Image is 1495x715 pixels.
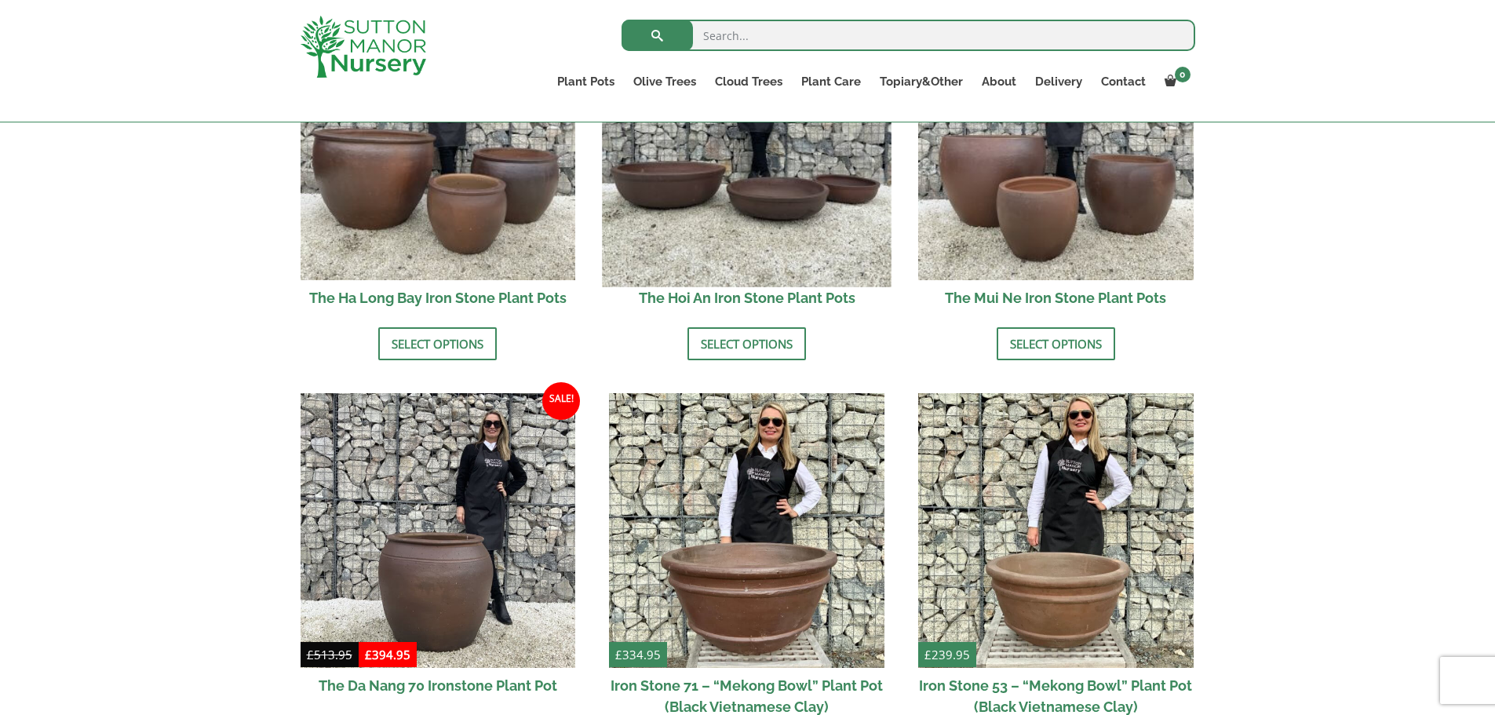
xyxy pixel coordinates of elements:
[1175,67,1191,82] span: 0
[548,71,624,93] a: Plant Pots
[997,327,1115,360] a: Select options for “The Mui Ne Iron Stone Plant Pots”
[365,647,372,662] span: £
[301,280,576,316] h2: The Ha Long Bay Iron Stone Plant Pots
[918,5,1194,280] img: The Mui Ne Iron Stone Plant Pots
[301,668,576,703] h2: The Da Nang 70 Ironstone Plant Pot
[609,393,884,669] img: Iron Stone 71 - "Mekong Bowl" Plant Pot (Black Vietnamese Clay)
[622,20,1195,51] input: Search...
[378,327,497,360] a: Select options for “The Ha Long Bay Iron Stone Plant Pots”
[972,71,1026,93] a: About
[301,393,576,704] a: Sale! The Da Nang 70 Ironstone Plant Pot
[1026,71,1092,93] a: Delivery
[687,327,806,360] a: Select options for “The Hoi An Iron Stone Plant Pots”
[301,5,576,316] a: Sale! The Ha Long Bay Iron Stone Plant Pots
[918,393,1194,669] img: Iron Stone 53 - "Mekong Bowl" Plant Pot (Black Vietnamese Clay)
[542,382,580,420] span: Sale!
[918,5,1194,316] a: Sale! The Mui Ne Iron Stone Plant Pots
[924,647,970,662] bdi: 239.95
[1155,71,1195,93] a: 0
[792,71,870,93] a: Plant Care
[918,280,1194,316] h2: The Mui Ne Iron Stone Plant Pots
[624,71,706,93] a: Olive Trees
[301,393,576,669] img: The Da Nang 70 Ironstone Plant Pot
[307,647,314,662] span: £
[609,5,884,316] a: Sale! The Hoi An Iron Stone Plant Pots
[924,647,932,662] span: £
[365,647,410,662] bdi: 394.95
[615,647,661,662] bdi: 334.95
[870,71,972,93] a: Topiary&Other
[307,647,352,662] bdi: 513.95
[615,647,622,662] span: £
[609,280,884,316] h2: The Hoi An Iron Stone Plant Pots
[1092,71,1155,93] a: Contact
[706,71,792,93] a: Cloud Trees
[301,16,426,78] img: logo
[301,5,576,280] img: The Ha Long Bay Iron Stone Plant Pots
